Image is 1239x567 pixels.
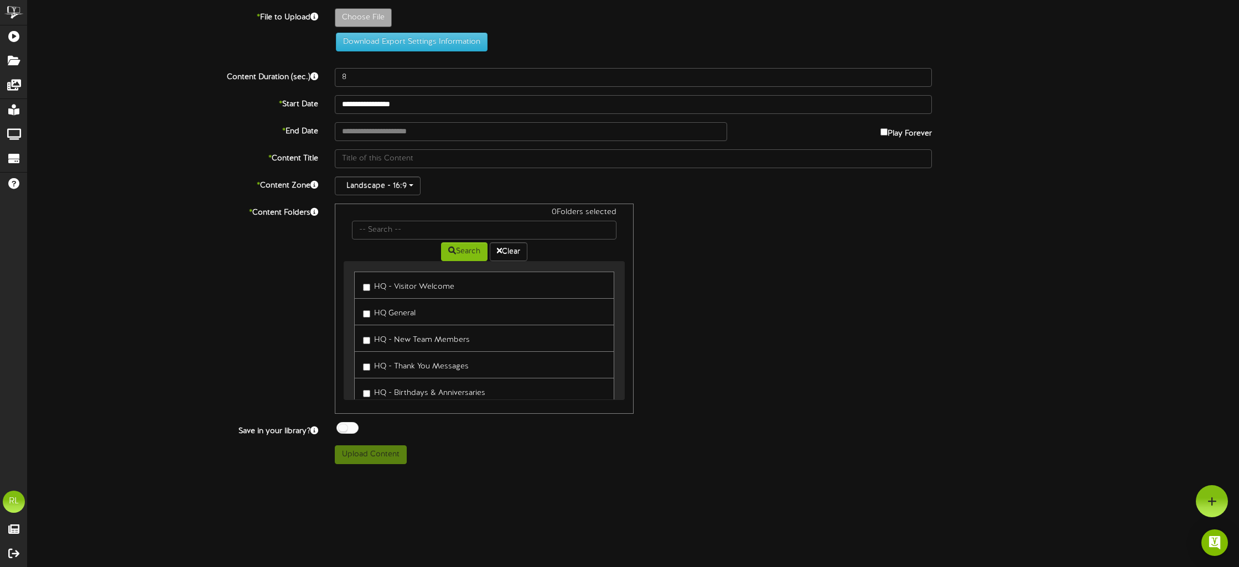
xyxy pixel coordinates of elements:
[363,304,416,319] label: HQ General
[352,221,616,240] input: -- Search --
[19,149,326,164] label: Content Title
[330,38,488,46] a: Download Export Settings Information
[363,357,469,372] label: HQ - Thank You Messages
[19,68,326,83] label: Content Duration (sec.)
[363,337,370,344] input: HQ - New Team Members
[363,284,370,291] input: HQ - Visitor Welcome
[363,384,485,399] label: HQ - Birthdays & Anniversaries
[363,390,370,397] input: HQ - Birthdays & Anniversaries
[335,176,421,195] button: Landscape - 16:9
[19,95,326,110] label: Start Date
[363,331,470,346] label: HQ - New Team Members
[490,242,527,261] button: Clear
[3,491,25,513] div: RL
[19,422,326,437] label: Save in your library?
[441,242,488,261] button: Search
[1201,529,1228,556] div: Open Intercom Messenger
[363,310,370,318] input: HQ General
[363,363,370,371] input: HQ - Thank You Messages
[880,128,888,136] input: Play Forever
[336,33,488,51] button: Download Export Settings Information
[335,149,932,168] input: Title of this Content
[880,122,932,139] label: Play Forever
[363,278,454,293] label: HQ - Visitor Welcome
[335,445,407,464] button: Upload Content
[19,122,326,137] label: End Date
[19,8,326,23] label: File to Upload
[344,207,625,221] div: 0 Folders selected
[19,204,326,219] label: Content Folders
[19,176,326,191] label: Content Zone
